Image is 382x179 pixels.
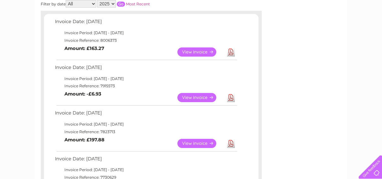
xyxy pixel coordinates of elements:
a: View [177,93,224,102]
a: Blog [327,27,336,32]
a: Download [227,47,235,57]
b: Amount: £197.88 [64,137,104,143]
a: Telecoms [304,27,323,32]
a: 0333 014 3131 [263,3,307,11]
a: Download [227,93,235,102]
td: Invoice Period: [DATE] - [DATE] [53,120,238,128]
a: Energy [287,27,301,32]
a: Most Recent [126,2,150,6]
td: Invoice Reference: 7823713 [53,128,238,136]
td: Invoice Period: [DATE] - [DATE] [53,166,238,174]
a: Contact [340,27,355,32]
td: Invoice Date: [DATE] [53,17,238,29]
b: Amount: -£6.93 [64,91,101,97]
a: Log out [361,27,376,32]
td: Invoice Period: [DATE] - [DATE] [53,29,238,37]
a: Download [227,139,235,148]
td: Invoice Period: [DATE] - [DATE] [53,75,238,83]
td: Invoice Reference: 8006373 [53,37,238,44]
td: Invoice Reference: 7915573 [53,82,238,90]
td: Invoice Date: [DATE] [53,63,238,75]
a: Water [271,27,283,32]
td: Invoice Date: [DATE] [53,155,238,166]
a: View [177,47,224,57]
div: Clear Business is a trading name of Verastar Limited (registered in [GEOGRAPHIC_DATA] No. 3667643... [42,3,341,31]
a: View [177,139,224,148]
b: Amount: £163.27 [64,46,104,51]
img: logo.png [13,16,45,36]
td: Invoice Date: [DATE] [53,109,238,120]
